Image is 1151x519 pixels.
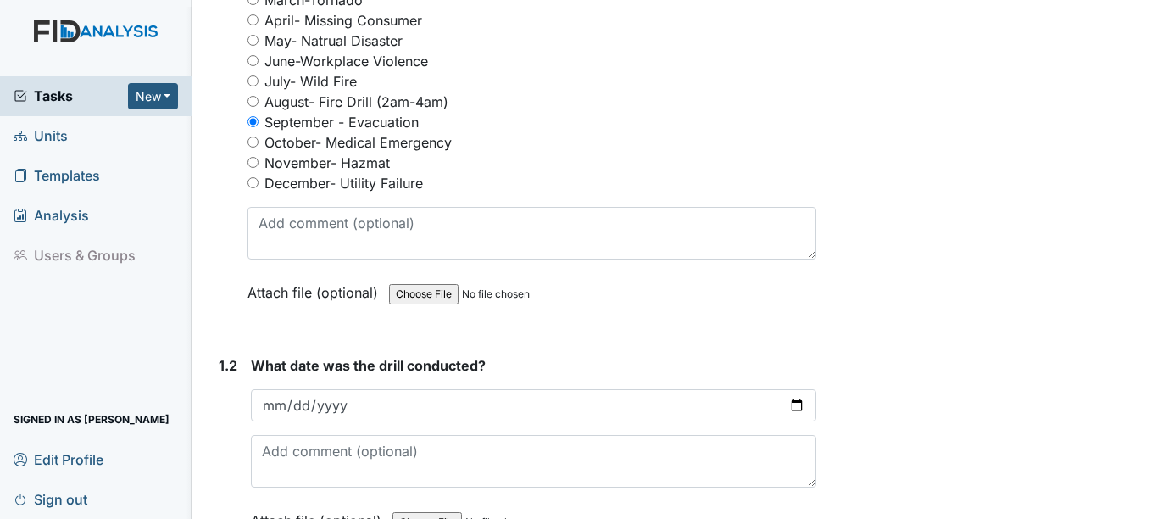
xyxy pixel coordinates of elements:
[264,112,419,132] label: September - Evacuation
[14,486,87,512] span: Sign out
[14,446,103,472] span: Edit Profile
[264,51,428,71] label: June-Workplace Violence
[264,71,357,92] label: July- Wild Fire
[264,92,448,112] label: August- Fire Drill (2am-4am)
[264,31,403,51] label: May- Natrual Disaster
[264,173,423,193] label: December- Utility Failure
[14,86,128,106] a: Tasks
[14,203,89,229] span: Analysis
[14,163,100,189] span: Templates
[264,10,422,31] label: April- Missing Consumer
[264,153,390,173] label: November- Hazmat
[219,355,237,376] label: 1.2
[247,273,385,303] label: Attach file (optional)
[247,35,259,46] input: May- Natrual Disaster
[264,132,452,153] label: October- Medical Emergency
[251,357,486,374] span: What date was the drill conducted?
[247,116,259,127] input: September - Evacuation
[247,137,259,148] input: October- Medical Emergency
[128,83,179,109] button: New
[247,177,259,188] input: December- Utility Failure
[247,75,259,86] input: July- Wild Fire
[247,157,259,168] input: November- Hazmat
[247,96,259,107] input: August- Fire Drill (2am-4am)
[247,55,259,66] input: June-Workplace Violence
[14,123,68,149] span: Units
[14,406,170,432] span: Signed in as [PERSON_NAME]
[247,14,259,25] input: April- Missing Consumer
